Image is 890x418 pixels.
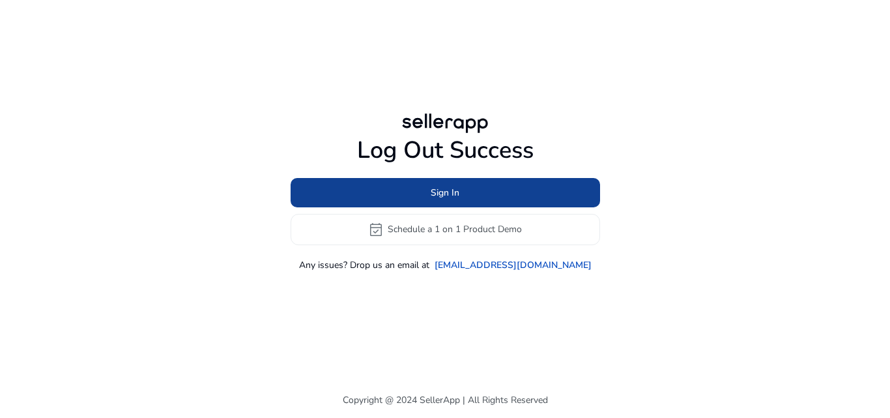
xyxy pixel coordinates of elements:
h1: Log Out Success [291,136,600,164]
span: event_available [368,222,384,237]
button: event_availableSchedule a 1 on 1 Product Demo [291,214,600,245]
button: Sign In [291,178,600,207]
a: [EMAIL_ADDRESS][DOMAIN_NAME] [435,258,592,272]
span: Sign In [431,186,459,200]
p: Any issues? Drop us an email at [299,258,429,272]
